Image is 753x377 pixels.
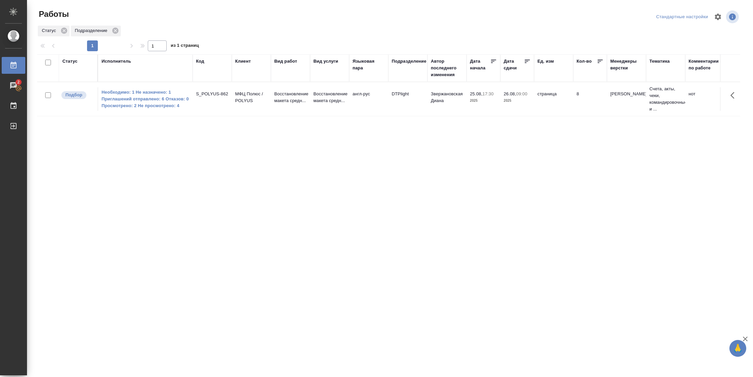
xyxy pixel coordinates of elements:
[504,97,531,104] p: 2025
[610,91,643,97] p: [PERSON_NAME]
[65,92,82,98] p: Подбор
[516,91,527,96] p: 09:00
[427,87,467,111] td: Звержановская Диана
[388,87,427,111] td: DTPlight
[75,27,110,34] p: Подразделение
[392,58,426,65] div: Подразделение
[504,91,516,96] p: 26.08,
[235,91,268,104] p: МФЦ Полюс / POLYUS
[577,58,592,65] div: Кол-во
[573,87,607,111] td: 8
[235,58,251,65] div: Клиент
[726,10,740,23] span: Посмотреть информацию
[649,58,670,65] div: Тематика
[313,58,338,65] div: Вид услуги
[537,58,554,65] div: Ед. изм
[470,91,482,96] p: 25.08,
[470,97,497,104] p: 2025
[196,91,228,97] div: S_POLYUS-862
[710,9,726,25] span: Настроить таблицу
[349,87,388,111] td: англ-рус
[649,86,682,113] p: Счета, акты, чеки, командировочные и ...
[482,91,494,96] p: 17:30
[431,58,463,78] div: Автор последнего изменения
[13,79,24,86] span: 2
[689,58,721,71] div: Комментарии по работе
[171,41,199,51] span: из 1 страниц
[610,58,643,71] div: Менеджеры верстки
[729,340,746,357] button: 🙏
[42,27,58,34] p: Статус
[2,77,25,94] a: 2
[654,12,710,22] div: split button
[37,9,69,20] span: Работы
[313,91,346,104] p: Восстановление макета средн...
[689,91,721,97] p: нот
[353,58,385,71] div: Языковая пара
[726,87,743,103] button: Здесь прячутся важные кнопки
[732,341,744,355] span: 🙏
[504,58,524,71] div: Дата сдачи
[274,58,297,65] div: Вид работ
[71,26,121,36] div: Подразделение
[196,58,204,65] div: Код
[534,87,573,111] td: страница
[61,91,94,100] div: Можно подбирать исполнителей
[274,91,307,104] p: Восстановление макета средн...
[38,26,69,36] div: Статус
[62,58,78,65] div: Статус
[102,58,131,65] div: Исполнитель
[102,89,189,109] a: Необходимо: 1 Не назначено: 1 Приглашений отправлено: 6 Отказов: 0 Просмотрено: 2 Не просмотрено: 4
[470,58,490,71] div: Дата начала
